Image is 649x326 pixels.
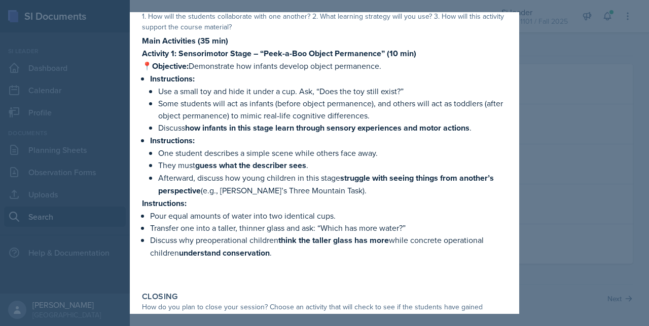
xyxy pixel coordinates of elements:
[195,159,306,171] strong: guess what the describer sees
[142,48,416,59] strong: Activity 1: Sensorimotor Stage – “Peek-a-Boo Object Permanence” (10 min)
[150,73,195,85] strong: Instructions:
[150,135,195,146] strong: Instructions:
[142,197,187,209] strong: Instructions:
[278,234,389,246] strong: think the taller glass has more
[142,302,507,323] div: How do you plan to close your session? Choose an activity that will check to see if the students ...
[158,172,507,197] p: Afterward, discuss how young children in this stage (e.g., [PERSON_NAME]’s Three Mountain Task).
[150,222,507,234] p: Transfer one into a taller, thinner glass and ask: “Which has more water?”
[158,147,507,159] p: One student describes a simple scene while others face away.
[179,247,270,259] strong: understand conservation
[185,122,470,134] strong: how infants in this stage learn through sensory experiences and motor actions
[150,210,507,222] p: Pour equal amounts of water into two identical cups.
[152,60,189,72] strong: Objective:
[158,159,507,172] p: They must .
[142,60,507,72] p: 📍 Demonstrate how infants develop object permanence.
[142,11,507,32] div: 1. How will the students collaborate with one another? 2. What learning strategy will you use? 3....
[142,35,228,47] strong: Main Activities (35 min)
[142,292,178,302] label: Closing
[150,234,507,259] p: Discuss why preoperational children while concrete operational children .
[158,121,507,134] p: Discuss .
[158,85,507,97] p: Use a small toy and hide it under a cup. Ask, “Does the toy still exist?”
[158,97,507,121] p: Some students will act as infants (before object permanence), and others will act as toddlers (af...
